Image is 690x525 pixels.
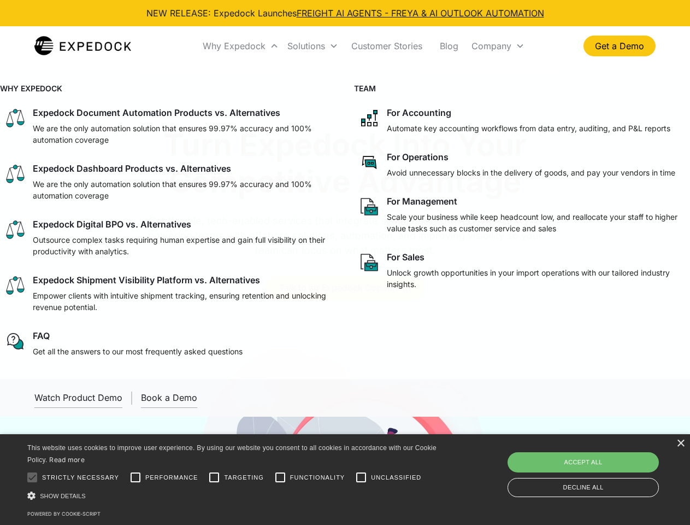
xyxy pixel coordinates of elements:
a: Book a Demo [141,388,197,408]
img: rectangular chat bubble icon [358,151,380,173]
span: This website uses cookies to improve user experience. By using our website you consent to all coo... [27,444,437,464]
span: Strictly necessary [42,473,119,482]
div: Solutions [287,40,325,51]
p: We are the only automation solution that ensures 99.97% accuracy and 100% automation coverage [33,178,332,201]
p: Automate key accounting workflows from data entry, auditing, and P&L reports [387,122,670,134]
div: Watch Product Demo [34,392,122,403]
div: For Sales [387,252,424,262]
div: Why Expedock [203,40,266,51]
span: Unclassified [371,473,421,482]
div: Show details [27,490,440,501]
a: Get a Demo [583,36,656,56]
a: home [34,35,131,57]
img: scale icon [4,275,26,296]
img: network like icon [358,107,380,129]
div: Company [471,40,511,51]
p: We are the only automation solution that ensures 99.97% accuracy and 100% automation coverage [33,122,332,145]
p: Get all the answers to our most frequently asked questions [33,346,243,357]
a: Blog [431,27,467,65]
a: Powered by cookie-script [27,511,101,517]
img: Expedock Logo [34,35,131,57]
div: For Accounting [387,107,451,118]
div: NEW RELEASE: Expedock Launches [146,7,544,20]
a: Customer Stories [343,27,431,65]
img: scale icon [4,219,26,241]
span: Targeting [224,473,263,482]
img: paper and bag icon [358,196,380,218]
div: Expedock Document Automation Products vs. Alternatives [33,107,280,118]
span: Show details [40,493,86,499]
div: Expedock Dashboard Products vs. Alternatives [33,163,231,174]
div: For Management [387,196,457,207]
p: Outsource complex tasks requiring human expertise and gain full visibility on their productivity ... [33,234,332,257]
div: For Operations [387,151,449,162]
img: scale icon [4,107,26,129]
div: FAQ [33,330,50,341]
div: Expedock Digital BPO vs. Alternatives [33,219,191,230]
div: Company [467,27,529,65]
img: paper and bag icon [358,252,380,273]
div: Solutions [283,27,343,65]
img: scale icon [4,163,26,185]
a: Read more [49,456,85,464]
img: regular chat bubble icon [4,330,26,352]
div: Expedock Shipment Visibility Platform vs. Alternatives [33,275,260,285]
p: Unlock growth opportunities in your import operations with our tailored industry insights. [387,267,686,290]
span: Functionality [290,473,345,482]
div: Why Expedock [198,27,283,65]
p: Scale your business while keep headcount low, and reallocate your staff to higher value tasks suc... [387,211,686,234]
a: FREIGHT AI AGENTS - FREYA & AI OUTLOOK AUTOMATION [297,8,544,19]
span: Performance [145,473,198,482]
a: open lightbox [34,388,122,408]
div: Book a Demo [141,392,197,403]
iframe: Chat Widget [508,407,690,525]
p: Avoid unnecessary blocks in the delivery of goods, and pay your vendors in time [387,167,675,178]
p: Empower clients with intuitive shipment tracking, ensuring retention and unlocking revenue potent... [33,290,332,313]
